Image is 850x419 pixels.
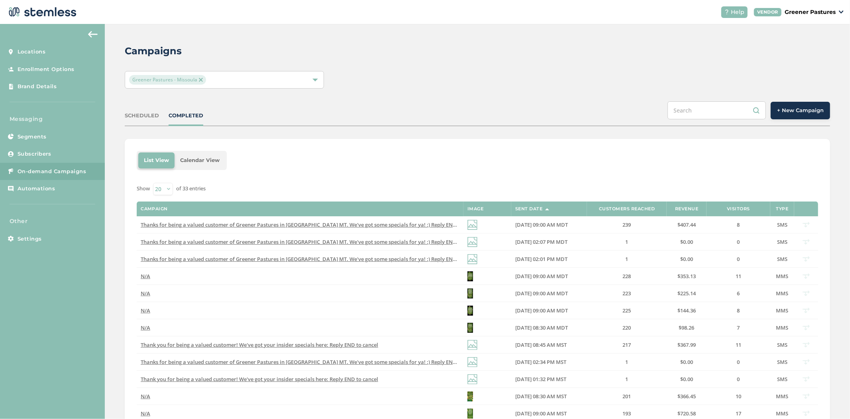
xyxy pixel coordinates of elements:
img: logo-dark-0685b13c.svg [6,4,77,20]
span: Brand Details [18,83,57,91]
h2: Campaigns [125,44,182,58]
span: Locations [18,48,46,56]
input: Search [667,101,766,119]
span: Help [731,8,744,16]
span: + New Campaign [777,107,824,115]
button: + New Campaign [771,102,830,119]
span: Segments [18,133,47,141]
span: On-demand Campaigns [18,168,86,176]
span: Greener Pastures - Missoula [129,75,206,85]
div: VENDOR [754,8,781,16]
span: Enrollment Options [18,65,75,73]
img: icon_down-arrow-small-66adaf34.svg [839,10,844,14]
p: Greener Pastures [785,8,836,16]
img: icon-help-white-03924b79.svg [724,10,729,14]
span: Settings [18,235,42,243]
img: icon-arrow-back-accent-c549486e.svg [88,31,98,38]
iframe: Chat Widget [810,381,850,419]
span: Automations [18,185,55,193]
span: Subscribers [18,150,51,158]
div: COMPLETED [169,112,203,120]
div: SCHEDULED [125,112,159,120]
img: icon-close-accent-8a337256.svg [199,78,203,82]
